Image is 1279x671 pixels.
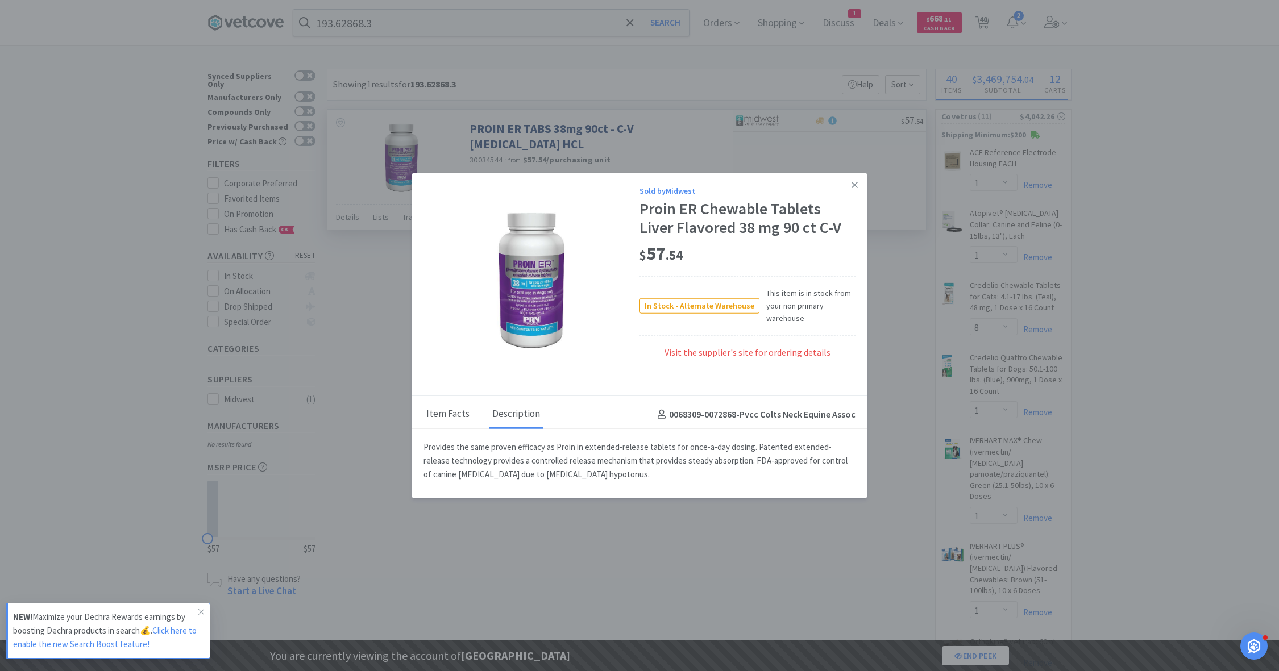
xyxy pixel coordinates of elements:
[640,298,759,312] span: In Stock - Alternate Warehouse
[653,407,856,422] h4: 0068309-0072868 - Pvcc Colts Neck Equine Assoc
[639,346,856,372] div: Visit the supplier's site for ordering details
[13,610,198,651] p: Maximize your Dechra Rewards earnings by boosting Dechra products in search💰.
[639,242,683,265] span: 57
[759,286,856,324] span: This item is in stock from your non primary warehouse
[639,247,646,263] span: $
[666,247,683,263] span: . 54
[423,440,856,481] p: Provides the same proven efficacy as Proin in extended-release tablets for once-a-day dosing. Pat...
[13,611,32,622] strong: NEW!
[1240,632,1268,660] iframe: Intercom live chat
[423,401,472,429] div: Item Facts
[489,401,543,429] div: Description
[639,184,856,197] div: Sold by Midwest
[458,207,605,355] img: c5f002c9445a4b6da7a91d4078a232b2_831483.jpeg
[639,199,856,237] div: Proin ER Chewable Tablets Liver Flavored 38 mg 90 ct C-V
